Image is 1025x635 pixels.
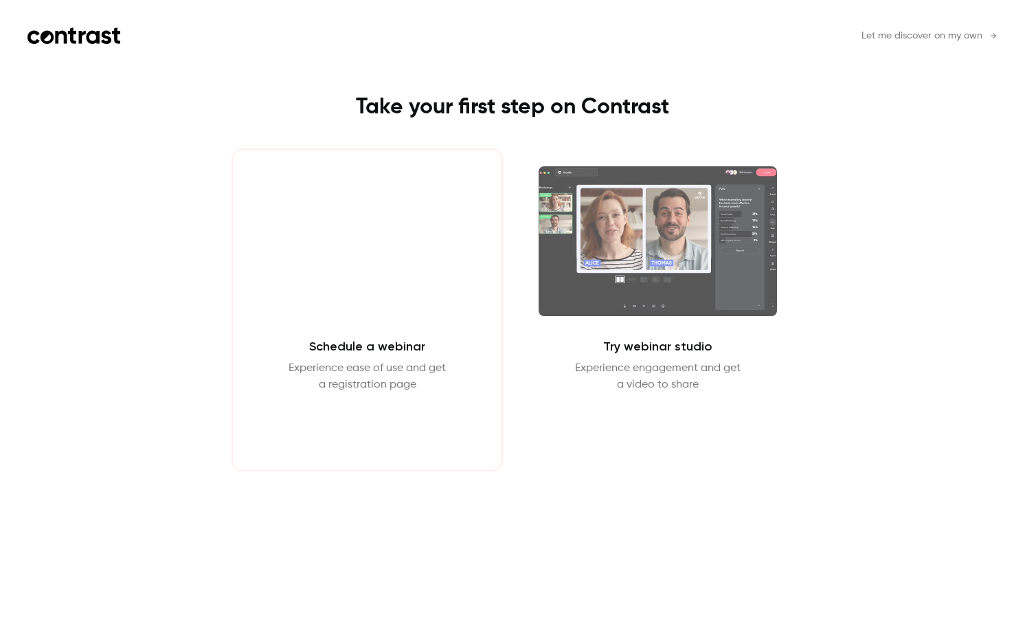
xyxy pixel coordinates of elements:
h2: Try webinar studio [603,338,712,355]
button: Schedule webinar [308,410,426,443]
h2: Schedule a webinar [309,338,425,355]
span: Let me discover on my own [861,29,982,43]
p: Experience engagement and get a video to share [575,360,741,393]
p: Experience ease of use and get a registration page [289,360,446,393]
h1: Take your first step on Contrast [204,93,821,121]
